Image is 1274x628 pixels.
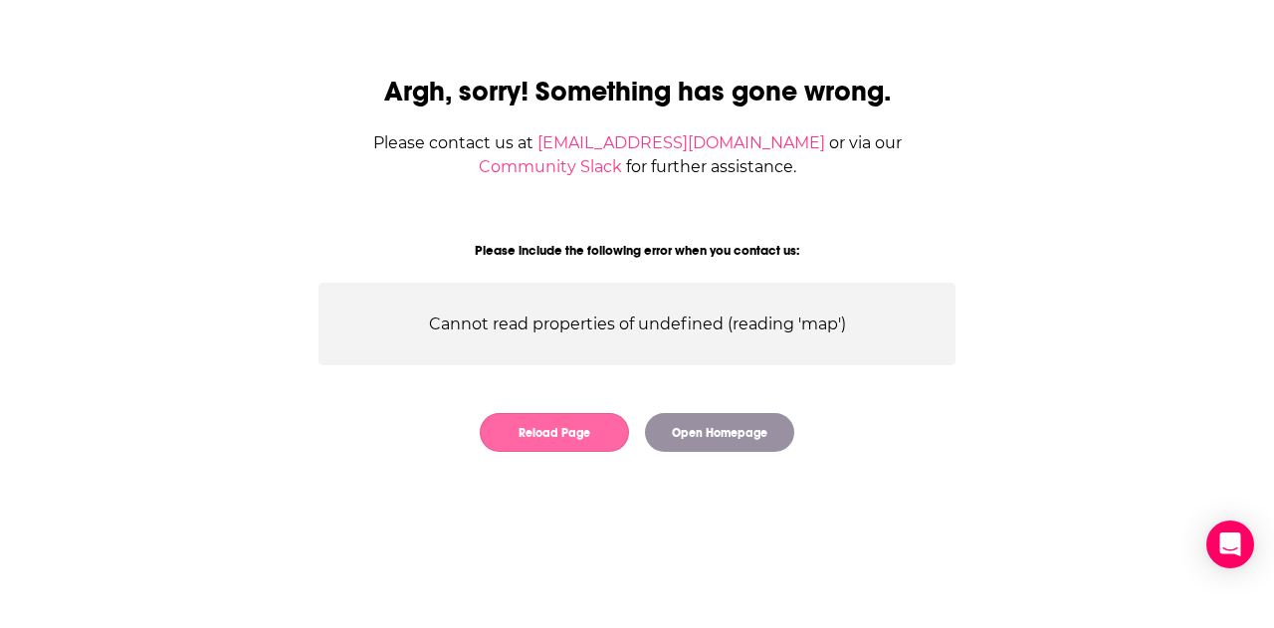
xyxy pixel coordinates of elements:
[318,283,955,365] div: Cannot read properties of undefined (reading 'map')
[645,413,794,452] button: Open Homepage
[537,133,825,152] a: [EMAIL_ADDRESS][DOMAIN_NAME]
[318,131,955,179] div: Please contact us at or via our for further assistance.
[1206,521,1254,568] div: Open Intercom Messenger
[479,157,622,176] a: Community Slack
[318,243,955,259] div: Please include the following error when you contact us:
[480,413,629,452] button: Reload Page
[318,75,955,108] h2: Argh, sorry! Something has gone wrong.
